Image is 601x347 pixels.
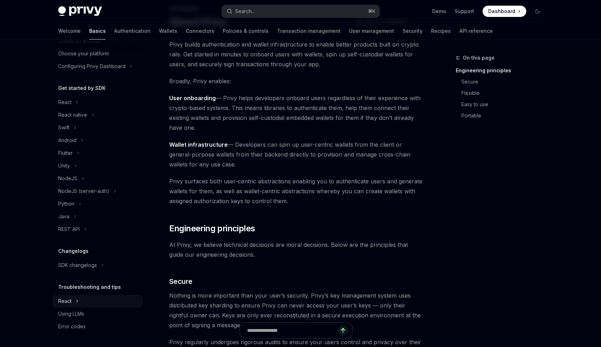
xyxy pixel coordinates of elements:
[169,176,423,206] span: Privy surfaces both user-centric abstractions enabling you to authenticate users and generate wal...
[455,8,474,15] a: Support
[459,23,493,39] a: API reference
[58,297,72,305] div: React
[58,261,97,269] div: SDK changelogs
[58,225,80,233] div: REST API
[461,99,549,110] a: Easy to use
[58,49,109,58] div: Choose your platform
[169,140,423,169] span: — Developers can spin up user-centric wallets from the client or general-purpose wallets from the...
[58,136,76,145] div: Android
[488,8,515,15] span: Dashboard
[58,111,87,119] div: React native
[53,308,143,320] a: Using LLMs
[169,276,192,286] span: Secure
[89,23,106,39] a: Basics
[235,7,255,16] div: Search...
[58,187,109,195] div: NodeJS (server-auth)
[58,212,69,221] div: Java
[222,5,380,18] button: Search...⌘K
[58,23,81,39] a: Welcome
[58,123,69,132] div: Swift
[58,98,72,106] div: React
[58,62,125,71] div: Configuring Privy Dashboard
[532,6,543,17] button: Toggle dark mode
[186,23,214,39] a: Connectors
[58,247,88,255] h5: Changelogs
[461,87,549,99] a: Flexible
[58,6,102,16] img: dark logo
[431,23,451,39] a: Recipes
[277,23,341,39] a: Transaction management
[483,6,526,17] a: Dashboard
[58,162,70,170] div: Unity
[58,174,77,183] div: NodeJS
[58,149,73,157] div: Flutter
[169,240,423,260] span: At Privy, we believe technical decisions are moral decisions. Below are the principles that guide...
[456,65,549,76] a: Engineering principles
[58,310,84,318] div: Using LLMs
[169,93,423,133] span: — Privy helps developers onboard users regardless of their experience with crypto-based systems. ...
[349,23,394,39] a: User management
[169,141,228,148] strong: Wallet infrastructure
[53,47,143,60] a: Choose your platform
[169,39,423,69] span: Privy builds authentication and wallet infrastructure to enable better products built on crypto r...
[58,283,121,291] h5: Troubleshooting and tips
[403,23,423,39] a: Security
[53,320,143,333] a: Error codes
[169,76,423,86] span: Broadly, Privy enables:
[169,291,423,330] span: Nothing is more important than your user’s security. Privy’s key management system uses distribut...
[223,23,269,39] a: Policies & controls
[461,76,549,87] a: Secure
[169,95,216,102] strong: User onboarding
[463,54,495,62] span: On this page
[58,322,86,331] div: Error codes
[58,200,74,208] div: Python
[461,110,549,121] a: Portable
[169,223,255,234] span: Engineering principles
[338,325,348,335] button: Send message
[159,23,177,39] a: Wallets
[432,8,446,15] a: Demo
[368,8,375,14] span: ⌘ K
[114,23,151,39] a: Authentication
[58,84,106,92] h5: Get started by SDK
